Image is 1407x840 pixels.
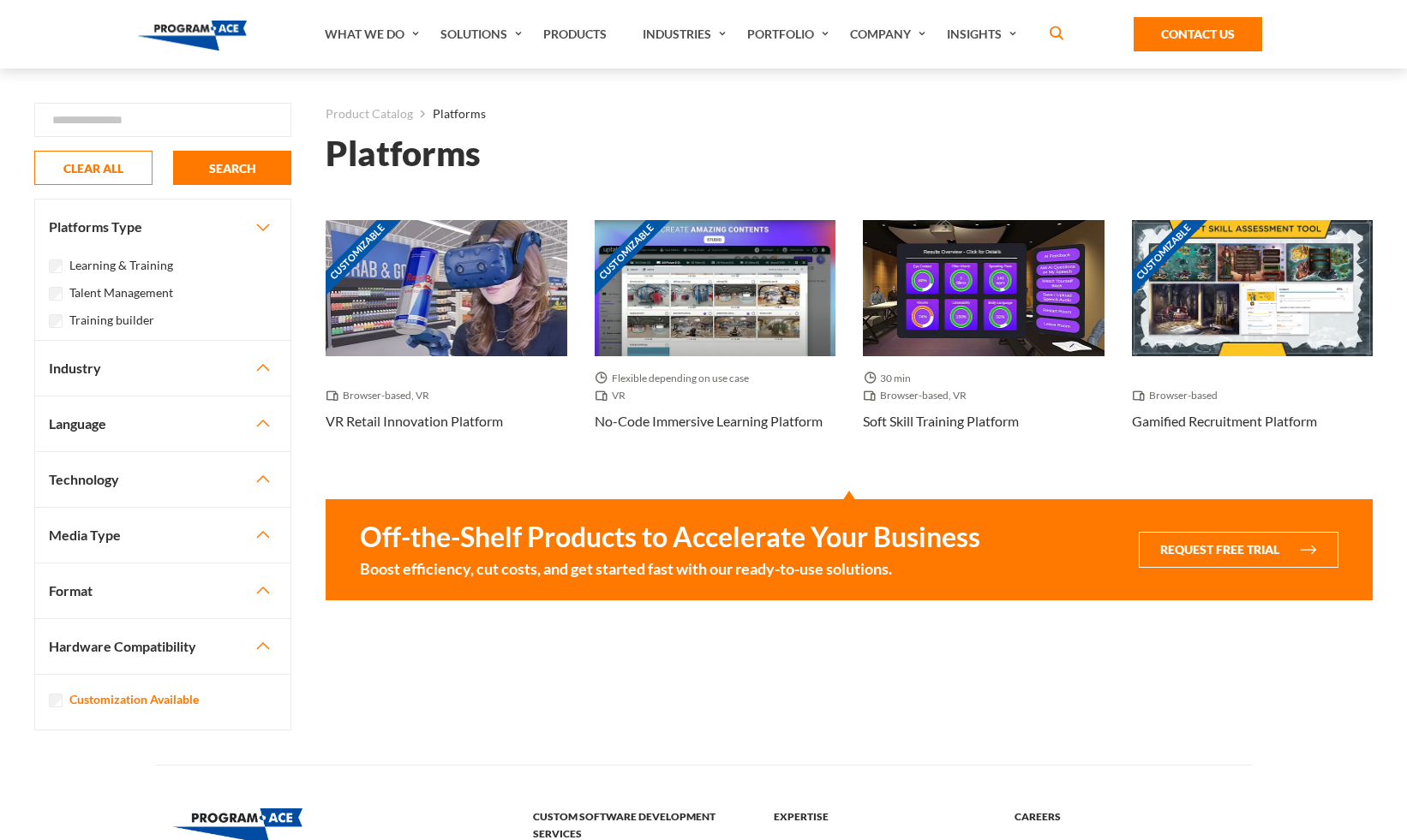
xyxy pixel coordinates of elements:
li: Platforms [413,103,486,125]
h3: Gamified recruitment platform [1132,411,1317,432]
h3: No-code Immersive Learning Platform [595,411,823,432]
label: Learning & Training [69,256,173,275]
button: Media Type [35,508,290,563]
strong: Careers [1015,808,1235,825]
button: Industry [35,341,290,396]
strong: Off-the-Shelf Products to Accelerate Your Business [360,520,980,554]
nav: breadcrumb [326,103,1373,125]
input: Learning & Training [49,259,63,273]
h3: VR Retail Innovation Platform [326,411,503,432]
input: Customization Available [49,694,63,707]
span: Browser-based [1132,387,1224,404]
span: Flexible depending on use case [595,370,756,387]
label: Training builder [69,311,154,330]
h1: Platforms [326,139,481,169]
span: 30 min [863,370,918,387]
span: VR [595,387,632,404]
small: Boost efficiency, cut costs, and get started fast with our ready-to-use solutions. [360,557,980,580]
label: Customization Available [69,690,199,709]
a: Custom Software Development Services [533,827,753,840]
img: Program-Ace [138,21,247,51]
a: Expertise [774,810,994,823]
button: Request Free Trial [1139,532,1338,568]
button: Language [35,396,290,451]
button: Technology [35,452,290,507]
button: Hardware Compatibility [35,619,290,674]
label: Talent Management [69,283,173,302]
span: Browser-based, VR [326,387,436,404]
a: Contact Us [1134,17,1262,51]
a: Customizable Thumbnail - No-code Immersive Learning Platform Flexible depending on use case VR No... [595,220,836,457]
button: CLEAR ALL [34,151,153,185]
a: Customizable Thumbnail - Gamified recruitment platform Browser-based Gamified recruitment platform [1132,220,1374,457]
h3: Soft skill training platform [863,411,1019,432]
input: Talent Management [49,287,63,301]
button: Format [35,563,290,618]
a: Customizable Thumbnail - VR Retail Innovation Platform Browser-based, VR VR Retail Innovation Pla... [326,220,567,457]
a: Thumbnail - Soft skill training platform 30 min Browser-based, VR Soft skill training platform [863,220,1105,457]
input: Training builder [49,314,63,328]
button: Platforms Type [35,200,290,254]
a: Product Catalog [326,103,413,125]
strong: Expertise [774,808,994,825]
span: Browser-based, VR [863,387,973,404]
